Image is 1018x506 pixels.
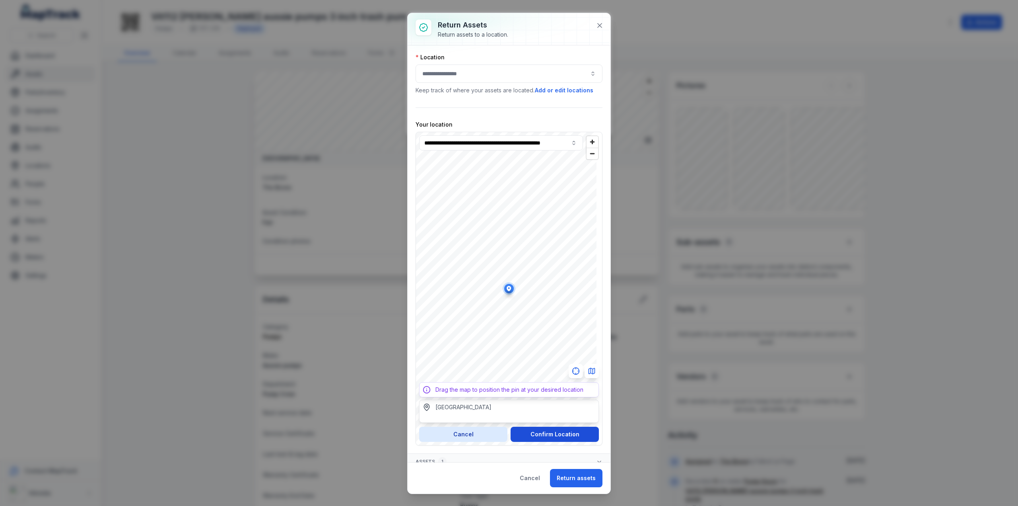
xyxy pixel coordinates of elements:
[513,469,547,487] button: Cancel
[550,469,602,487] button: Return assets
[511,427,599,442] button: Confirm Location
[435,386,583,394] div: Drag the map to position the pin at your desired location
[534,86,594,95] button: Add or edit locations
[416,121,453,129] label: Your location
[435,403,492,411] div: [GEOGRAPHIC_DATA]
[416,457,447,467] span: Assets
[438,457,447,467] div: 1
[419,427,507,442] button: Cancel
[587,148,598,159] button: Zoom out
[416,132,596,445] canvas: Map
[438,31,508,39] div: Return assets to a location.
[416,53,445,61] label: Location
[587,136,598,148] button: Zoom in
[585,364,599,378] button: Switch to Map View
[408,454,610,470] button: Assets1
[416,86,602,95] p: Keep track of where your assets are located.
[438,20,508,31] h3: Return assets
